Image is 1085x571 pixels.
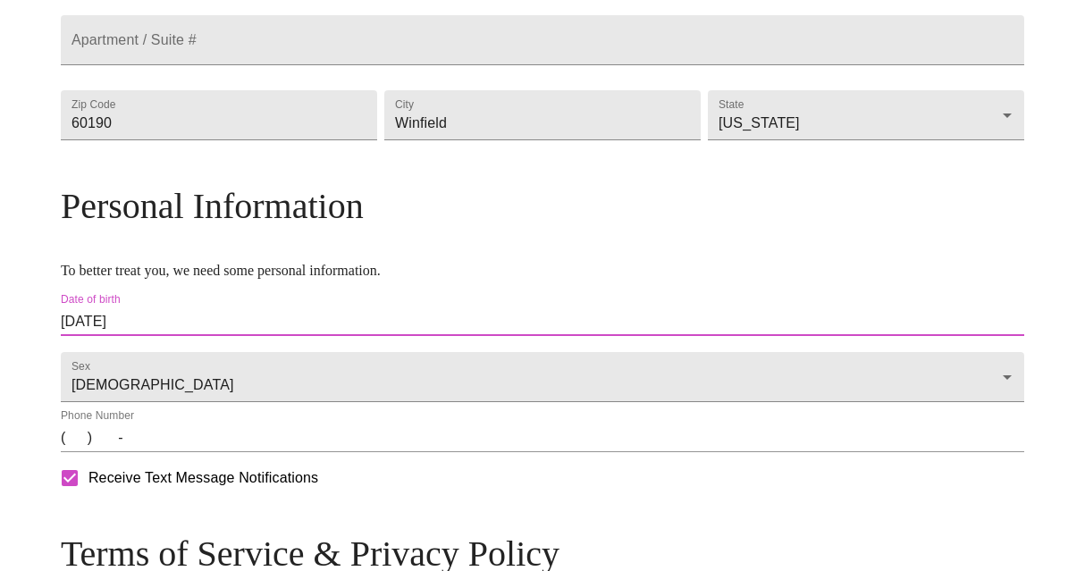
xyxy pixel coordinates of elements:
[708,90,1024,140] div: [US_STATE]
[61,185,1024,227] h3: Personal Information
[61,411,134,422] label: Phone Number
[61,352,1024,402] div: [DEMOGRAPHIC_DATA]
[88,467,318,489] span: Receive Text Message Notifications
[61,263,1024,279] p: To better treat you, we need some personal information.
[61,295,121,306] label: Date of birth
